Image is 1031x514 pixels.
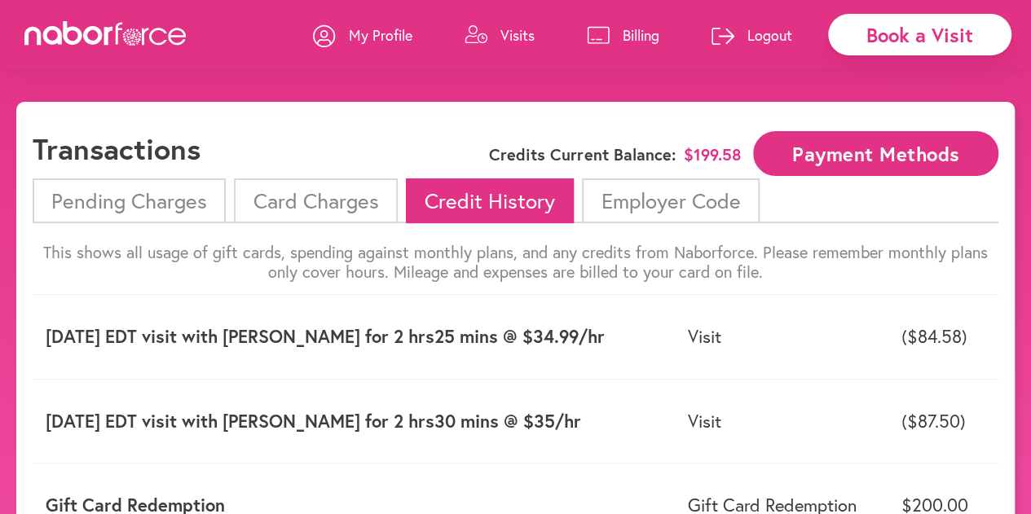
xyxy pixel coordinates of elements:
[888,379,998,463] td: ($87.50)
[406,178,574,223] li: Credit History
[888,295,998,379] td: ($84.58)
[587,11,659,59] a: Billing
[747,25,792,45] p: Logout
[753,144,998,160] a: Payment Methods
[313,11,412,59] a: My Profile
[712,11,792,59] a: Logout
[234,178,397,223] li: Card Charges
[33,178,226,223] li: Pending Charges
[582,178,759,223] li: Employer Code
[623,25,659,45] p: Billing
[489,145,675,165] span: Credits Current Balance:
[349,25,412,45] p: My Profile
[46,411,662,432] p: [DATE] EDT visit with [PERSON_NAME] for 2 hrs30 mins @ $35/hr
[828,14,1011,55] div: Book a Visit
[46,326,662,347] p: [DATE] EDT visit with [PERSON_NAME] for 2 hrs25 mins @ $34.99/hr
[753,131,998,176] button: Payment Methods
[675,295,888,379] td: Visit
[33,131,200,166] h1: Transactions
[683,145,741,165] span: $ 199.58
[675,379,888,463] td: Visit
[33,243,998,282] p: This shows all usage of gift cards, spending against monthly plans, and any credits from Naborfor...
[500,25,535,45] p: Visits
[465,11,535,59] a: Visits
